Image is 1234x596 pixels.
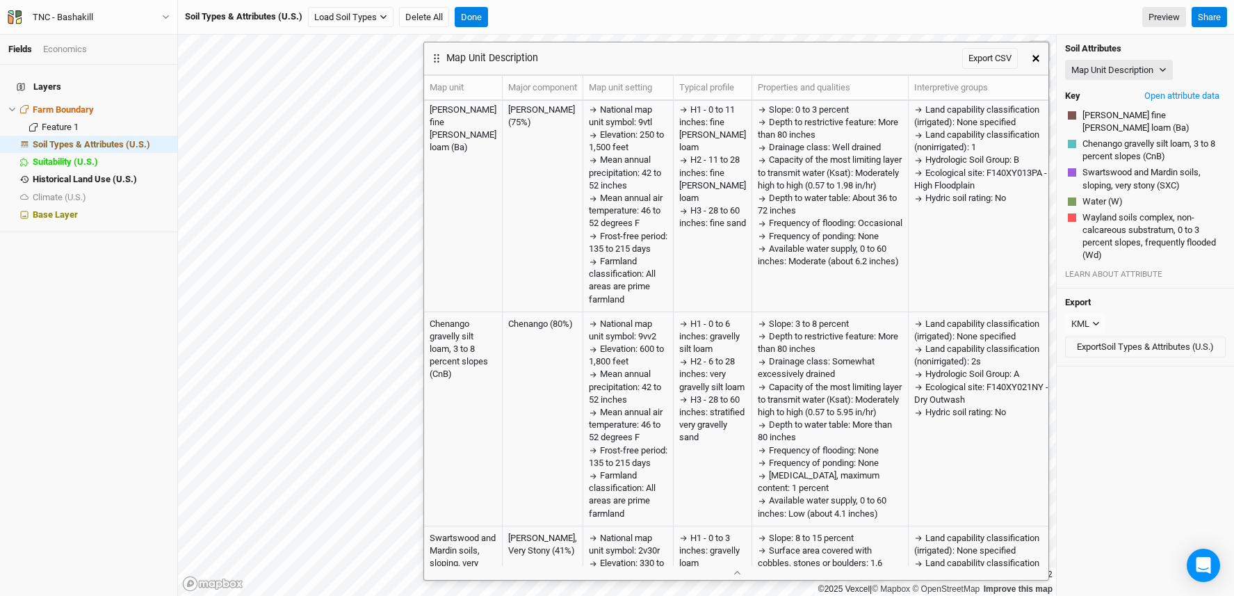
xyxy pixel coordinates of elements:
[8,44,32,54] a: Fields
[43,43,87,56] div: Economics
[42,122,79,132] span: Feature 1
[33,104,169,115] div: Farm Boundary
[182,576,243,592] a: Mapbox logo
[455,7,488,28] button: Done
[1065,43,1226,54] h4: Soil Attributes
[178,35,1056,596] canvas: Map
[33,139,169,150] div: Soil Types & Attributes (U.S.)
[1065,90,1080,102] h4: Key
[1065,314,1106,335] button: KML
[872,584,910,594] a: Mapbox
[1082,195,1123,209] button: Water (W)
[185,10,302,23] div: Soil Types & Attributes (U.S.)
[1082,166,1223,192] button: Swartswood and Mardin soils, sloping, very stony (SXC)
[1142,7,1186,28] a: Preview
[33,192,169,203] div: Climate (U.S.)
[1138,86,1226,106] button: Open attribute data
[1187,549,1220,582] div: Open Intercom Messenger
[1082,108,1223,135] button: [PERSON_NAME] fine [PERSON_NAME] loam (Ba)
[42,122,169,133] div: Feature 1
[1082,137,1223,163] button: Chenango gravelly silt loam, 3 to 8 percent slopes (CnB)
[33,209,78,220] span: Base Layer
[33,139,150,150] span: Soil Types & Attributes (U.S.)
[1065,268,1226,280] div: LEARN ABOUT ATTRIBUTE
[33,192,86,202] span: Climate (U.S.)
[33,156,98,167] span: Suitability (U.S.)
[1065,60,1173,81] button: Map Unit Description
[912,584,980,594] a: OpenStreetMap
[818,582,1053,596] div: |
[33,156,169,168] div: Suitability (U.S.)
[909,76,1065,101] th: Interpretive groups
[399,7,449,28] button: Delete All
[1071,317,1089,331] div: KML
[308,7,393,28] button: Load Soil Types
[1065,337,1226,357] button: ExportSoil Types & Attributes (U.S.)
[984,584,1053,594] a: Improve this map
[33,174,137,184] span: Historical Land Use (U.S.)
[33,209,169,220] div: Base Layer
[1192,7,1227,28] button: Share
[33,10,93,24] div: TNC - Bashakill
[7,10,170,25] button: TNC - Bashakill
[818,584,870,594] a: ©2025 Vexcel
[33,174,169,185] div: Historical Land Use (U.S.)
[33,104,94,115] span: Farm Boundary
[1065,297,1226,308] h4: Export
[1082,211,1223,263] button: Wayland soils complex, non-calcareous substratum, 0 to 3 percent slopes, frequently flooded (Wd)
[8,73,169,101] h4: Layers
